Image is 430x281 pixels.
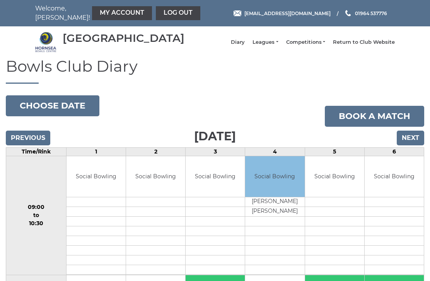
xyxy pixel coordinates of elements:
td: Time/Rink [6,148,67,156]
td: 09:00 to 10:30 [6,156,67,275]
td: Social Bowling [365,156,424,197]
input: Previous [6,131,50,145]
img: Phone us [345,10,351,16]
span: 01964 537776 [355,10,387,16]
a: Competitions [286,39,325,46]
td: 1 [66,148,126,156]
td: Social Bowling [305,156,364,197]
td: Social Bowling [67,156,126,197]
td: 6 [364,148,424,156]
div: [GEOGRAPHIC_DATA] [63,32,184,44]
span: [EMAIL_ADDRESS][DOMAIN_NAME] [244,10,331,16]
td: 3 [186,148,245,156]
img: Hornsea Bowls Centre [35,31,56,53]
td: 5 [305,148,364,156]
td: Social Bowling [126,156,185,197]
td: Social Bowling [186,156,245,197]
a: Diary [231,39,245,46]
nav: Welcome, [PERSON_NAME]! [35,4,178,22]
input: Next [397,131,424,145]
h1: Bowls Club Diary [6,58,424,84]
a: Phone us 01964 537776 [344,10,387,17]
a: Leagues [253,39,278,46]
a: Book a match [325,106,424,127]
a: My Account [92,6,152,20]
td: Social Bowling [245,156,304,197]
a: Email [EMAIL_ADDRESS][DOMAIN_NAME] [234,10,331,17]
button: Choose date [6,95,99,116]
td: [PERSON_NAME] [245,197,304,207]
td: 4 [245,148,305,156]
td: [PERSON_NAME] [245,207,304,216]
a: Return to Club Website [333,39,395,46]
img: Email [234,10,241,16]
td: 2 [126,148,185,156]
a: Log out [156,6,200,20]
